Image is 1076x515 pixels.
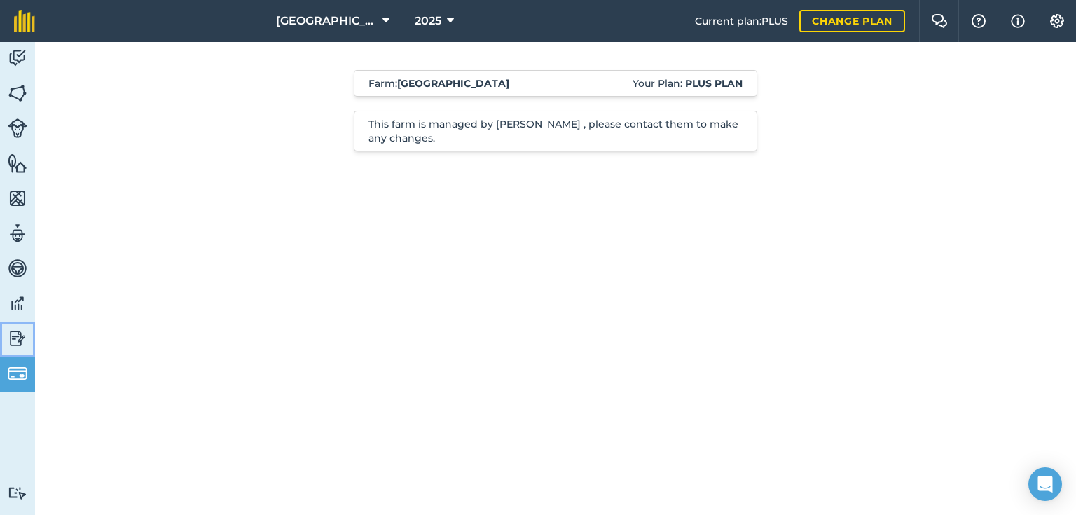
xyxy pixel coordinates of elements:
[970,14,987,28] img: A question mark icon
[931,14,948,28] img: Two speech bubbles overlapping with the left bubble in the forefront
[799,10,905,32] a: Change plan
[368,117,743,145] p: This farm is managed by [PERSON_NAME] , please contact them to make any changes.
[685,77,743,90] strong: Plus plan
[695,13,788,29] span: Current plan : PLUS
[8,486,27,500] img: svg+xml;base64,PD94bWwgdmVyc2lvbj0iMS4wIiBlbmNvZGluZz0idXRmLTgiPz4KPCEtLSBHZW5lcmF0b3I6IEFkb2JlIE...
[8,48,27,69] img: svg+xml;base64,PD94bWwgdmVyc2lvbj0iMS4wIiBlbmNvZGluZz0idXRmLTgiPz4KPCEtLSBHZW5lcmF0b3I6IEFkb2JlIE...
[415,13,441,29] span: 2025
[8,328,27,349] img: svg+xml;base64,PD94bWwgdmVyc2lvbj0iMS4wIiBlbmNvZGluZz0idXRmLTgiPz4KPCEtLSBHZW5lcmF0b3I6IEFkb2JlIE...
[8,364,27,383] img: svg+xml;base64,PD94bWwgdmVyc2lvbj0iMS4wIiBlbmNvZGluZz0idXRmLTgiPz4KPCEtLSBHZW5lcmF0b3I6IEFkb2JlIE...
[8,293,27,314] img: svg+xml;base64,PD94bWwgdmVyc2lvbj0iMS4wIiBlbmNvZGluZz0idXRmLTgiPz4KPCEtLSBHZW5lcmF0b3I6IEFkb2JlIE...
[8,153,27,174] img: svg+xml;base64,PHN2ZyB4bWxucz0iaHR0cDovL3d3dy53My5vcmcvMjAwMC9zdmciIHdpZHRoPSI1NiIgaGVpZ2h0PSI2MC...
[368,76,509,90] span: Farm :
[1049,14,1065,28] img: A cog icon
[8,223,27,244] img: svg+xml;base64,PD94bWwgdmVyc2lvbj0iMS4wIiBlbmNvZGluZz0idXRmLTgiPz4KPCEtLSBHZW5lcmF0b3I6IEFkb2JlIE...
[8,118,27,138] img: svg+xml;base64,PD94bWwgdmVyc2lvbj0iMS4wIiBlbmNvZGluZz0idXRmLTgiPz4KPCEtLSBHZW5lcmF0b3I6IEFkb2JlIE...
[633,76,743,90] span: Your Plan:
[1011,13,1025,29] img: svg+xml;base64,PHN2ZyB4bWxucz0iaHR0cDovL3d3dy53My5vcmcvMjAwMC9zdmciIHdpZHRoPSIxNyIgaGVpZ2h0PSIxNy...
[8,258,27,279] img: svg+xml;base64,PD94bWwgdmVyc2lvbj0iMS4wIiBlbmNvZGluZz0idXRmLTgiPz4KPCEtLSBHZW5lcmF0b3I6IEFkb2JlIE...
[14,10,35,32] img: fieldmargin Logo
[276,13,377,29] span: [GEOGRAPHIC_DATA]
[8,188,27,209] img: svg+xml;base64,PHN2ZyB4bWxucz0iaHR0cDovL3d3dy53My5vcmcvMjAwMC9zdmciIHdpZHRoPSI1NiIgaGVpZ2h0PSI2MC...
[397,77,509,90] strong: [GEOGRAPHIC_DATA]
[8,83,27,104] img: svg+xml;base64,PHN2ZyB4bWxucz0iaHR0cDovL3d3dy53My5vcmcvMjAwMC9zdmciIHdpZHRoPSI1NiIgaGVpZ2h0PSI2MC...
[1028,467,1062,501] div: Open Intercom Messenger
